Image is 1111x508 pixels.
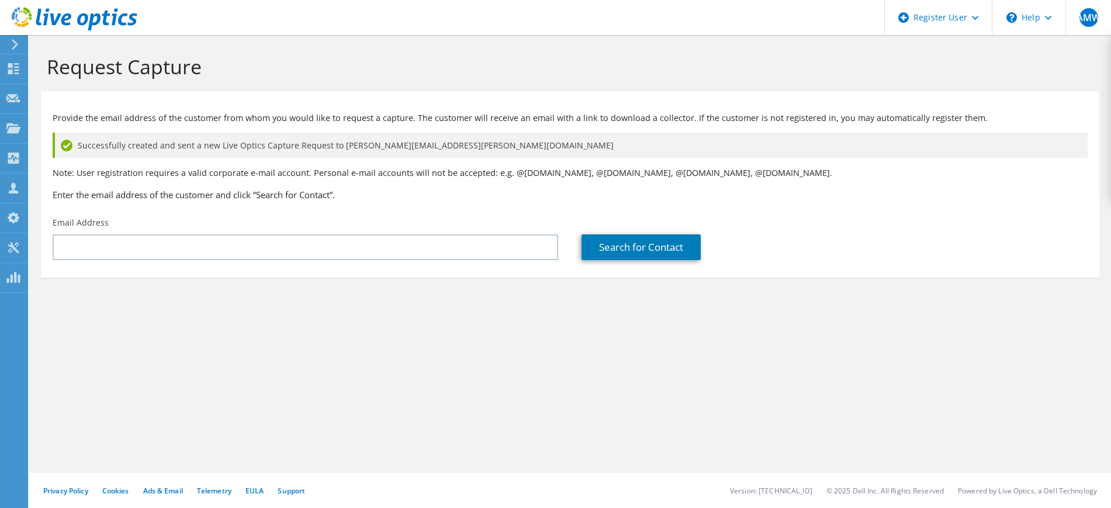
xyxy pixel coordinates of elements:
[730,486,812,496] li: Version: [TECHNICAL_ID]
[958,486,1097,496] li: Powered by Live Optics, a Dell Technology
[582,234,701,260] a: Search for Contact
[102,486,129,496] a: Cookies
[53,112,1088,125] p: Provide the email address of the customer from whom you would like to request a capture. The cust...
[1006,12,1017,23] svg: \n
[197,486,231,496] a: Telemetry
[53,167,1088,179] p: Note: User registration requires a valid corporate e-mail account. Personal e-mail accounts will ...
[143,486,183,496] a: Ads & Email
[245,486,264,496] a: EULA
[78,139,614,152] span: Successfully created and sent a new Live Optics Capture Request to [PERSON_NAME][EMAIL_ADDRESS][P...
[278,486,305,496] a: Support
[47,54,1088,79] h1: Request Capture
[53,188,1088,201] h3: Enter the email address of the customer and click “Search for Contact”.
[826,486,944,496] li: © 2025 Dell Inc. All Rights Reserved
[53,217,109,229] label: Email Address
[1079,8,1098,27] span: AMW
[43,486,88,496] a: Privacy Policy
